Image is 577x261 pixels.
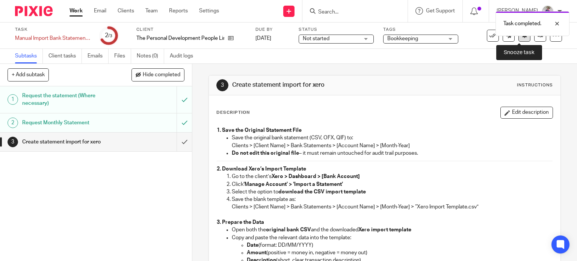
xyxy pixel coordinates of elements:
strong: 3. Prepare the Data [217,220,264,225]
a: Team [145,7,158,15]
p: (format: DD/MM/YYYY) [247,241,553,249]
div: 2 [105,31,112,40]
p: Go to the client’s [232,173,553,180]
div: 1 [8,94,18,105]
a: Settings [199,7,219,15]
img: DBTieDye.jpg [542,5,554,17]
strong: download the CSV import template [278,189,366,195]
p: – it must remain untouched for audit trail purposes. [232,149,553,157]
p: (positive = money in, negative = money out) [247,249,553,256]
a: Emails [88,49,109,63]
div: Instructions [517,82,553,88]
strong: original bank CSV [266,227,311,232]
button: + Add subtask [8,68,49,81]
strong: Do not edit this original file [232,151,299,156]
label: Client [136,27,246,33]
a: Email [94,7,106,15]
img: Pixie [15,6,53,16]
p: Description [216,110,250,116]
a: Reports [169,7,188,15]
p: Open both the and the downloaded [232,226,553,234]
div: 3 [216,79,228,91]
button: Edit description [500,107,553,119]
a: Client tasks [48,49,82,63]
a: Clients [118,7,134,15]
a: Files [114,49,131,63]
p: The Personal Development People Limited [136,35,224,42]
span: Not started [303,36,329,41]
div: 3 [8,137,18,147]
span: [DATE] [255,36,271,41]
h1: Create statement import for xero [232,81,400,89]
strong: Amount [247,250,266,255]
div: Manual Import Bank Statements - July Aug Sep [15,35,90,42]
strong: 1. Save the Original Statement File [217,128,302,133]
strong: Date [247,243,258,248]
p: Save the original bank statement (CSV, OFX, QIF) to: Clients > [Client Name] > Bank Statements > ... [232,134,553,149]
label: Task [15,27,90,33]
span: Hide completed [143,72,180,78]
h1: Request the statement (Where necessary) [22,90,120,109]
strong: 2. Download Xero’s Import Template [217,166,306,172]
a: Notes (0) [137,49,164,63]
button: Hide completed [131,68,184,81]
a: Work [69,7,83,15]
a: Audit logs [170,49,199,63]
p: Task completed. [503,20,541,27]
p: Click [232,181,553,188]
strong: ‘Manage Account’ > ‘Import a Statement’ [243,182,343,187]
label: Due by [255,27,289,33]
p: Copy and paste the relevant data into the template: [232,234,553,241]
strong: Xero import template [358,227,411,232]
a: Subtasks [15,49,43,63]
small: /3 [108,34,112,38]
p: Save the blank template as: Clients > [Client Name] > Bank Statements > [Account Name] > [Month-Y... [232,196,553,211]
h1: Request Monthly Statement [22,117,120,128]
strong: Xero > Dashboard > [Bank Account] [272,174,360,179]
h1: Create statement import for xero [22,136,120,148]
p: Select the option to [232,188,553,196]
div: 2 [8,118,18,128]
span: Bookkeeping [387,36,418,41]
